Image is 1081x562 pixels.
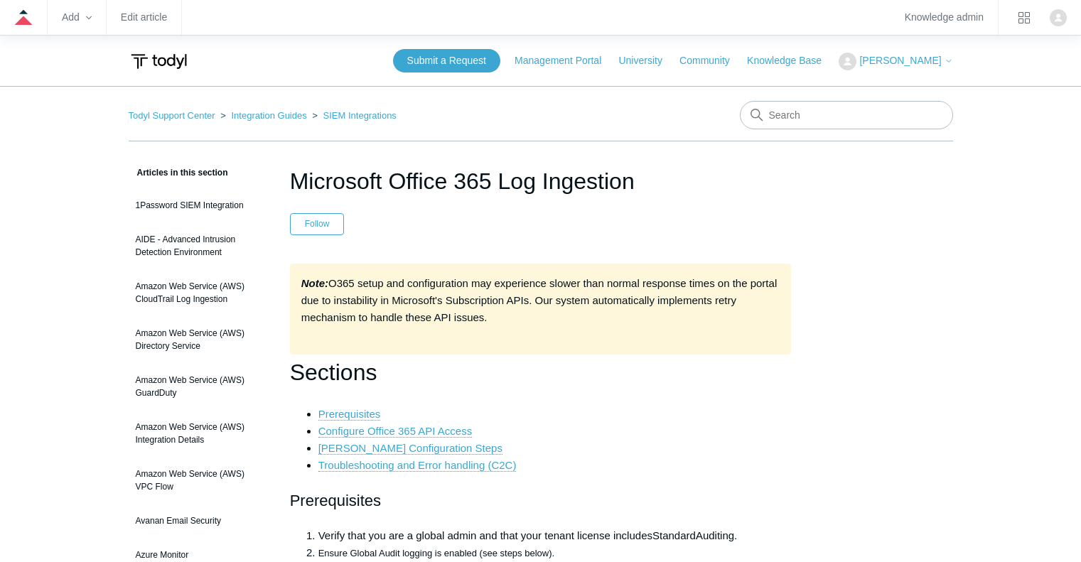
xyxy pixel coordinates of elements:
a: Knowledge Base [747,53,836,68]
span: . [734,529,737,541]
h1: Microsoft Office 365 Log Ingestion [290,164,792,198]
span: Standard [652,529,696,541]
a: Amazon Web Service (AWS) Directory Service [129,320,269,360]
img: Todyl Support Center Help Center home page [129,48,189,75]
span: Ensure Global Audit logging is enabled (see steps below). [318,548,554,558]
a: Amazon Web Service (AWS) CloudTrail Log Ingestion [129,273,269,313]
a: University [618,53,676,68]
img: user avatar [1050,9,1067,26]
a: [PERSON_NAME] Configuration Steps [318,442,502,455]
a: Amazon Web Service (AWS) VPC Flow [129,460,269,500]
zd-hc-trigger: Add [62,13,92,21]
input: Search [740,101,953,129]
a: Troubleshooting and Error handling (C2C) [318,459,517,472]
a: Management Portal [515,53,615,68]
span: Verify that you are a global admin and that your tenant license includes [318,529,652,541]
a: Amazon Web Service (AWS) Integration Details [129,414,269,453]
div: O365 setup and configuration may experience slower than normal response times on the portal due t... [290,264,792,355]
h1: Sections [290,355,792,391]
span: Auditing [696,529,734,541]
a: Submit a Request [393,49,500,72]
strong: Note: [301,277,328,289]
a: AIDE - Advanced Intrusion Detection Environment [129,226,269,266]
li: Integration Guides [217,110,309,121]
button: [PERSON_NAME] [839,53,952,70]
a: Knowledge admin [905,13,984,21]
a: Configure Office 365 API Access [318,425,473,438]
a: Amazon Web Service (AWS) GuardDuty [129,367,269,406]
h2: Prerequisites [290,488,792,513]
a: SIEM Integrations [323,110,397,121]
a: Prerequisites [318,408,381,421]
a: Community [679,53,744,68]
a: Edit article [121,13,167,21]
li: SIEM Integrations [309,110,397,121]
li: Todyl Support Center [129,110,218,121]
a: Integration Guides [231,110,306,121]
zd-hc-trigger: Click your profile icon to open the profile menu [1050,9,1067,26]
button: Follow Article [290,213,345,234]
span: Articles in this section [129,168,228,178]
span: [PERSON_NAME] [859,55,941,66]
a: Todyl Support Center [129,110,215,121]
a: Avanan Email Security [129,507,269,534]
a: 1Password SIEM Integration [129,192,269,219]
